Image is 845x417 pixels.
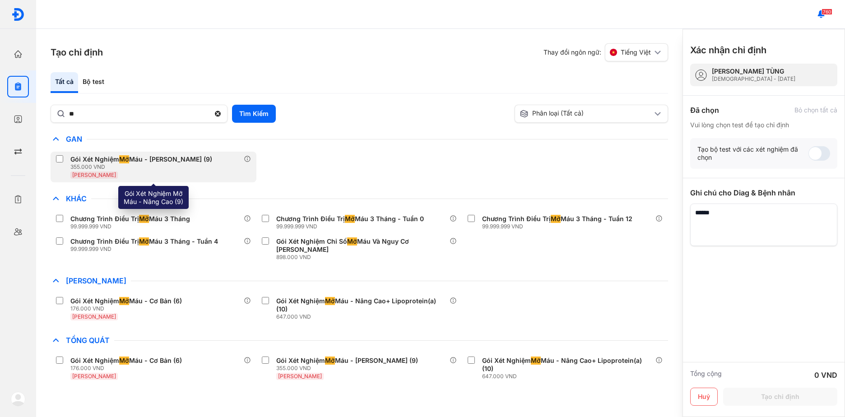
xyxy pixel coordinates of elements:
[61,194,91,203] span: Khác
[61,336,114,345] span: Tổng Quát
[70,305,186,312] div: 176.000 VND
[690,187,837,198] div: Ghi chú cho Diag & Bệnh nhân
[119,155,129,163] span: Mỡ
[70,246,222,253] div: 99.999.999 VND
[70,155,212,163] div: Gói Xét Nghiệm Máu - [PERSON_NAME] (9)
[70,237,218,246] div: Chương Trình Điều Trị Máu 3 Tháng - Tuần 4
[72,171,116,178] span: [PERSON_NAME]
[119,357,129,365] span: Mỡ
[276,365,422,372] div: 355.000 VND
[520,109,652,118] div: Phân loại (Tất cả)
[70,163,216,171] div: 355.000 VND
[531,357,541,365] span: Mỡ
[139,215,149,223] span: Mỡ
[482,223,636,230] div: 99.999.999 VND
[621,48,651,56] span: Tiếng Việt
[482,373,655,380] div: 647.000 VND
[690,44,766,56] h3: Xác nhận chỉ định
[51,46,103,59] h3: Tạo chỉ định
[278,373,322,380] span: [PERSON_NAME]
[72,313,116,320] span: [PERSON_NAME]
[690,121,837,129] div: Vui lòng chọn test để tạo chỉ định
[78,72,109,93] div: Bộ test
[794,106,837,114] div: Bỏ chọn tất cả
[70,365,186,372] div: 176.000 VND
[482,357,652,373] div: Gói Xét Nghiệm Máu - Nâng Cao+ Lipoprotein(a) (10)
[712,75,795,83] div: [DEMOGRAPHIC_DATA] - [DATE]
[482,215,632,223] div: Chương Trình Điều Trị Máu 3 Tháng - Tuần 12
[61,276,131,285] span: [PERSON_NAME]
[119,297,129,305] span: Mỡ
[70,297,182,305] div: Gói Xét Nghiệm Máu - Cơ Bản (6)
[697,145,808,162] div: Tạo bộ test với các xét nghiệm đã chọn
[690,105,719,116] div: Đã chọn
[723,388,837,406] button: Tạo chỉ định
[690,370,722,380] div: Tổng cộng
[551,215,561,223] span: Mỡ
[543,43,668,61] div: Thay đổi ngôn ngữ:
[51,72,78,93] div: Tất cả
[347,237,357,246] span: Mỡ
[712,67,795,75] div: [PERSON_NAME] TÙNG
[11,8,25,21] img: logo
[690,388,718,406] button: Huỷ
[276,254,450,261] div: 898.000 VND
[345,215,355,223] span: Mỡ
[276,313,450,320] div: 647.000 VND
[276,215,424,223] div: Chương Trình Điều Trị Máu 3 Tháng - Tuần 0
[70,223,194,230] div: 99.999.999 VND
[276,357,418,365] div: Gói Xét Nghiệm Máu - [PERSON_NAME] (9)
[70,215,190,223] div: Chương Trình Điều Trị Máu 3 Tháng
[822,9,832,15] span: 760
[814,370,837,380] div: 0 VND
[72,373,116,380] span: [PERSON_NAME]
[276,223,427,230] div: 99.999.999 VND
[325,357,335,365] span: Mỡ
[325,297,335,305] span: Mỡ
[61,134,87,144] span: Gan
[70,357,182,365] div: Gói Xét Nghiệm Máu - Cơ Bản (6)
[139,237,149,246] span: Mỡ
[276,297,446,313] div: Gói Xét Nghiệm Máu - Nâng Cao+ Lipoprotein(a) (10)
[276,237,446,254] div: Gói Xét Nghiệm Chỉ Số Máu Và Nguy Cơ [PERSON_NAME]
[232,105,276,123] button: Tìm Kiếm
[11,392,25,406] img: logo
